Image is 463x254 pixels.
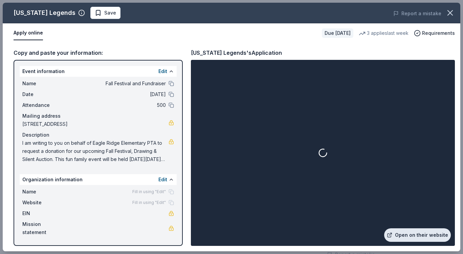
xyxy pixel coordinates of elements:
button: Edit [158,67,167,75]
div: Event information [20,66,177,77]
span: Mission statement [22,220,68,236]
span: Fill in using "Edit" [132,189,166,194]
button: Save [90,7,120,19]
span: Save [104,9,116,17]
span: Name [22,79,68,88]
span: Fall Festival and Fundraiser [68,79,166,88]
span: Attendance [22,101,68,109]
span: Requirements [422,29,455,37]
button: Report a mistake [393,9,441,18]
div: [US_STATE] Legends [14,7,75,18]
span: I am writing to you on behalf of Eagle Ridge Elementary PTA to request a donation for our upcomin... [22,139,169,163]
button: Edit [158,176,167,184]
span: Website [22,199,68,207]
div: 3 applies last week [359,29,409,37]
span: EIN [22,209,68,217]
div: Due [DATE] [322,28,353,38]
button: Requirements [414,29,455,37]
div: Description [22,131,174,139]
button: Apply online [14,26,43,40]
span: [STREET_ADDRESS] [22,120,169,128]
div: Copy and paste your information: [14,48,183,57]
span: Fill in using "Edit" [132,200,166,205]
div: [US_STATE] Legends's Application [191,48,282,57]
a: Open on their website [384,228,451,242]
div: Mailing address [22,112,174,120]
span: Name [22,188,68,196]
span: 500 [68,101,166,109]
div: Organization information [20,174,177,185]
span: [DATE] [68,90,166,98]
span: Date [22,90,68,98]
